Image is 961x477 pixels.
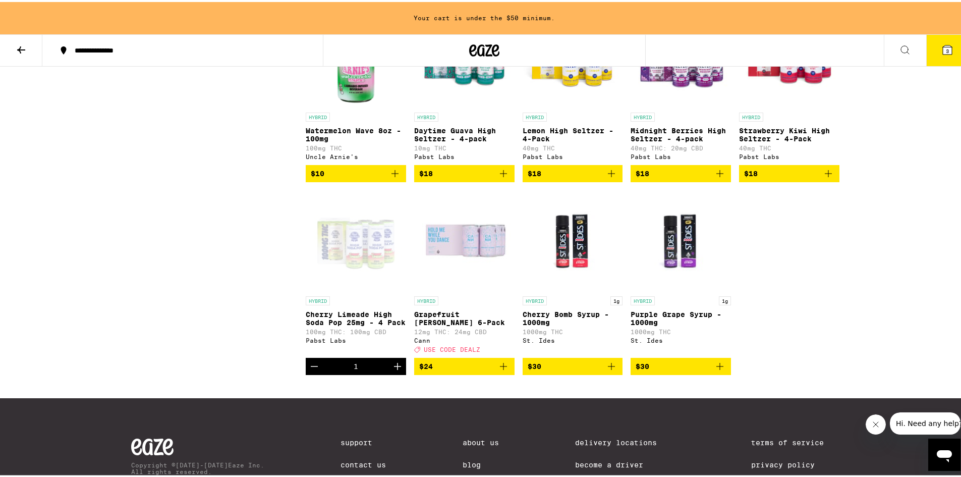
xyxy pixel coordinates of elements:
p: HYBRID [739,111,763,120]
a: Support [341,437,386,445]
div: Pabst Labs [306,335,406,342]
span: $10 [311,168,324,176]
button: Add to bag [631,163,731,180]
a: Open page for Midnight Berries High Seltzer - 4-pack from Pabst Labs [631,5,731,163]
div: Pabst Labs [523,151,623,158]
p: HYBRID [631,111,655,120]
p: HYBRID [414,111,438,120]
p: Grapefruit [PERSON_NAME] 6-Pack [414,308,515,325]
p: Watermelon Wave 8oz - 100mg [306,125,406,141]
a: Open page for Watermelon Wave 8oz - 100mg from Uncle Arnie's [306,5,406,163]
p: 100mg THC [306,143,406,149]
img: Cann - Grapefruit Rosemary 6-Pack [414,188,515,289]
button: Add to bag [739,163,839,180]
p: Daytime Guava High Seltzer - 4-pack [414,125,515,141]
a: Open page for Cherry Bomb Syrup - 1000mg from St. Ides [523,188,623,356]
span: $30 [528,360,541,368]
p: Strawberry Kiwi High Seltzer - 4-Pack [739,125,839,141]
p: 1g [610,294,623,303]
button: Add to bag [306,163,406,180]
a: Delivery Locations [575,437,675,445]
p: 10mg THC [414,143,515,149]
button: Increment [389,356,406,373]
span: 3 [946,46,949,52]
div: St. Ides [631,335,731,342]
a: Privacy Policy [751,459,837,467]
p: 40mg THC: 20mg CBD [631,143,731,149]
p: HYBRID [631,294,655,303]
p: Cherry Limeade High Soda Pop 25mg - 4 Pack [306,308,406,325]
p: 12mg THC: 24mg CBD [414,327,515,333]
button: Add to bag [414,356,515,373]
p: 100mg THC: 100mg CBD [306,327,406,333]
a: Open page for Cherry Limeade High Soda Pop 25mg - 4 Pack from Pabst Labs [306,188,406,356]
div: 1 [354,360,358,368]
p: Cherry Bomb Syrup - 1000mg [523,308,623,325]
p: HYBRID [523,111,547,120]
a: Open page for Daytime Guava High Seltzer - 4-pack from Pabst Labs [414,5,515,163]
p: 1000mg THC [631,327,731,333]
div: Pabst Labs [739,151,839,158]
iframe: Button to launch messaging window [928,437,960,469]
span: $18 [528,168,541,176]
p: Copyright © [DATE]-[DATE] Eaze Inc. All rights reserved. [131,460,264,473]
span: Hi. Need any help? [6,7,73,15]
a: Open page for Lemon High Seltzer - 4-Pack from Pabst Labs [523,5,623,163]
iframe: Close message [866,412,886,433]
div: Cann [414,335,515,342]
p: HYBRID [306,111,330,120]
div: Pabst Labs [414,151,515,158]
img: St. Ides - Purple Grape Syrup - 1000mg [631,188,731,289]
p: Midnight Berries High Seltzer - 4-pack [631,125,731,141]
span: $18 [636,168,649,176]
button: Decrement [306,356,323,373]
a: Open page for Strawberry Kiwi High Seltzer - 4-Pack from Pabst Labs [739,5,839,163]
a: Open page for Grapefruit Rosemary 6-Pack from Cann [414,188,515,356]
p: 40mg THC [523,143,623,149]
span: USE CODE DEALZ [424,344,480,351]
p: 1000mg THC [523,327,623,333]
p: Purple Grape Syrup - 1000mg [631,308,731,325]
div: St. Ides [523,335,623,342]
a: Blog [463,459,499,467]
button: Add to bag [414,163,515,180]
a: Become a Driver [575,459,675,467]
p: 1g [719,294,731,303]
a: Terms of Service [751,437,837,445]
img: St. Ides - Cherry Bomb Syrup - 1000mg [523,188,623,289]
span: $18 [419,168,433,176]
p: HYBRID [414,294,438,303]
button: Add to bag [523,356,623,373]
p: Lemon High Seltzer - 4-Pack [523,125,623,141]
a: Contact Us [341,459,386,467]
iframe: Message from company [890,410,960,433]
a: Open page for Purple Grape Syrup - 1000mg from St. Ides [631,188,731,356]
span: $30 [636,360,649,368]
span: $18 [744,168,758,176]
button: Add to bag [631,356,731,373]
p: HYBRID [523,294,547,303]
div: Uncle Arnie's [306,151,406,158]
a: About Us [463,437,499,445]
button: Add to bag [523,163,623,180]
p: HYBRID [306,294,330,303]
p: 40mg THC [739,143,839,149]
span: $24 [419,360,433,368]
div: Pabst Labs [631,151,731,158]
